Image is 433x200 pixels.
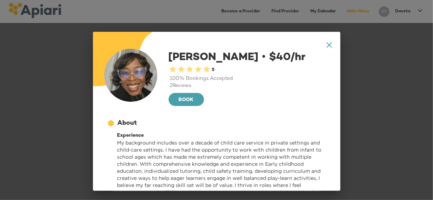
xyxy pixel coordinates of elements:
[169,49,329,107] div: [PERSON_NAME]
[262,51,267,62] span: •
[259,52,306,63] span: $ 40 /hr
[169,93,204,106] button: BOOK
[118,119,137,128] div: About
[117,132,326,139] div: Experience
[169,75,329,82] div: 100 % Bookings Accepted
[169,82,329,89] div: 2 Reviews
[174,96,198,105] span: BOOK
[211,67,215,73] div: 5
[104,49,157,102] img: user-photo-123-1745346584020.jpeg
